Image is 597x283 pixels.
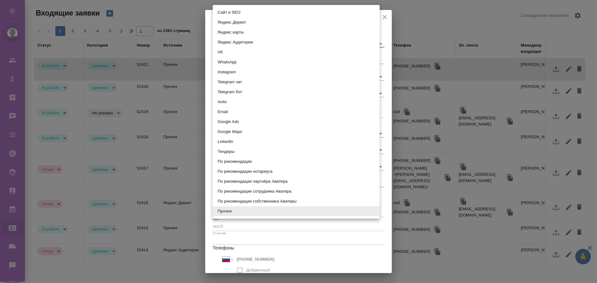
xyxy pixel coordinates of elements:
li: По рекомендации нотариуса [213,167,380,176]
li: Яндекс Директ [213,17,380,27]
li: Telegram бот [213,87,380,97]
li: VK [213,47,380,57]
li: Email [213,107,380,117]
li: Яндекс карты [213,27,380,37]
li: WhatsApp [213,57,380,67]
li: Google Maps [213,127,380,137]
li: Яндекс Аудитории [213,37,380,47]
li: LinkedIn [213,137,380,147]
li: Прочее [213,206,380,216]
li: По рекомендации партнёра Аватера [213,176,380,186]
li: Google Ads [213,117,380,127]
li: Сайт и SEO [213,7,380,17]
li: Telegram чат [213,77,380,87]
li: Instagram [213,67,380,77]
li: По рекомендации собственника Аватеры [213,196,380,206]
li: По рекомендации [213,157,380,167]
li: По рекомендации сотрудника Аватера [213,186,380,196]
li: Avito [213,97,380,107]
li: Тендеры [213,147,380,157]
